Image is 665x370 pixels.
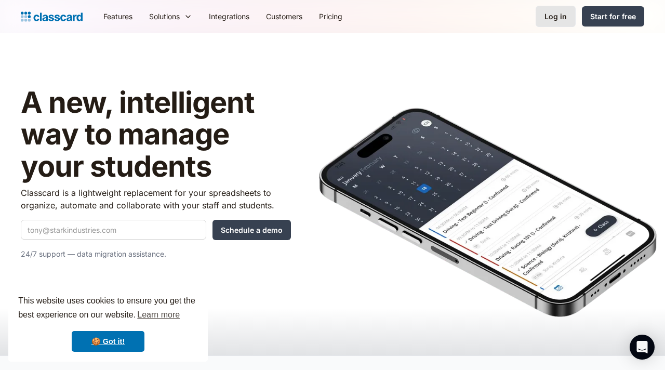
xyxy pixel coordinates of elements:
[258,5,311,28] a: Customers
[21,248,291,260] p: 24/7 support — data migration assistance.
[201,5,258,28] a: Integrations
[21,9,83,24] a: Logo
[582,6,644,27] a: Start for free
[72,331,144,352] a: dismiss cookie message
[630,335,655,360] div: Open Intercom Messenger
[21,187,291,212] p: Classcard is a lightweight replacement for your spreadsheets to organize, automate and collaborat...
[141,5,201,28] div: Solutions
[136,307,181,323] a: learn more about cookies
[21,220,206,240] input: tony@starkindustries.com
[21,87,291,183] h1: A new, intelligent way to manage your students
[536,6,576,27] a: Log in
[149,11,180,22] div: Solutions
[21,220,291,240] form: Quick Demo Form
[590,11,636,22] div: Start for free
[8,285,208,362] div: cookieconsent
[95,5,141,28] a: Features
[311,5,351,28] a: Pricing
[18,295,198,323] span: This website uses cookies to ensure you get the best experience on our website.
[212,220,291,240] input: Schedule a demo
[544,11,567,22] div: Log in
